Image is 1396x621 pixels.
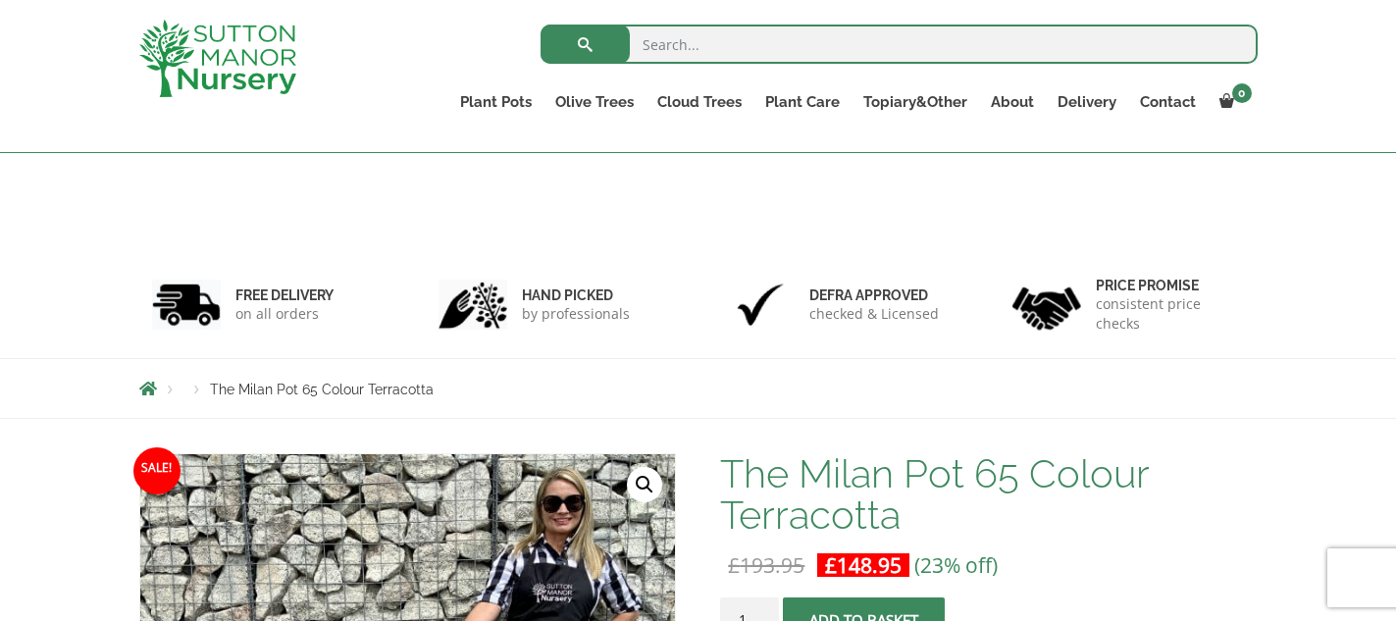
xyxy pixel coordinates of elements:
nav: Breadcrumbs [139,381,1258,396]
h6: hand picked [522,286,630,304]
span: 0 [1232,83,1252,103]
p: checked & Licensed [809,304,939,324]
h6: Defra approved [809,286,939,304]
span: (23% off) [914,551,998,579]
p: consistent price checks [1096,294,1245,334]
h6: FREE DELIVERY [235,286,334,304]
a: About [979,88,1046,116]
a: Contact [1128,88,1208,116]
a: Delivery [1046,88,1128,116]
a: Topiary&Other [852,88,979,116]
img: 3.jpg [726,280,795,330]
a: View full-screen image gallery [627,467,662,502]
p: by professionals [522,304,630,324]
img: 4.jpg [1012,275,1081,335]
span: The Milan Pot 65 Colour Terracotta [210,382,434,397]
bdi: 193.95 [728,551,804,579]
input: Search... [541,25,1258,64]
a: Plant Pots [448,88,543,116]
a: 0 [1208,88,1258,116]
img: 1.jpg [152,280,221,330]
a: Cloud Trees [646,88,753,116]
h6: Price promise [1096,277,1245,294]
h1: The Milan Pot 65 Colour Terracotta [720,453,1257,536]
p: on all orders [235,304,334,324]
a: Plant Care [753,88,852,116]
bdi: 148.95 [825,551,902,579]
span: Sale! [133,447,181,494]
span: £ [825,551,837,579]
img: 2.jpg [439,280,507,330]
img: logo [139,20,296,97]
span: £ [728,551,740,579]
a: Olive Trees [543,88,646,116]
